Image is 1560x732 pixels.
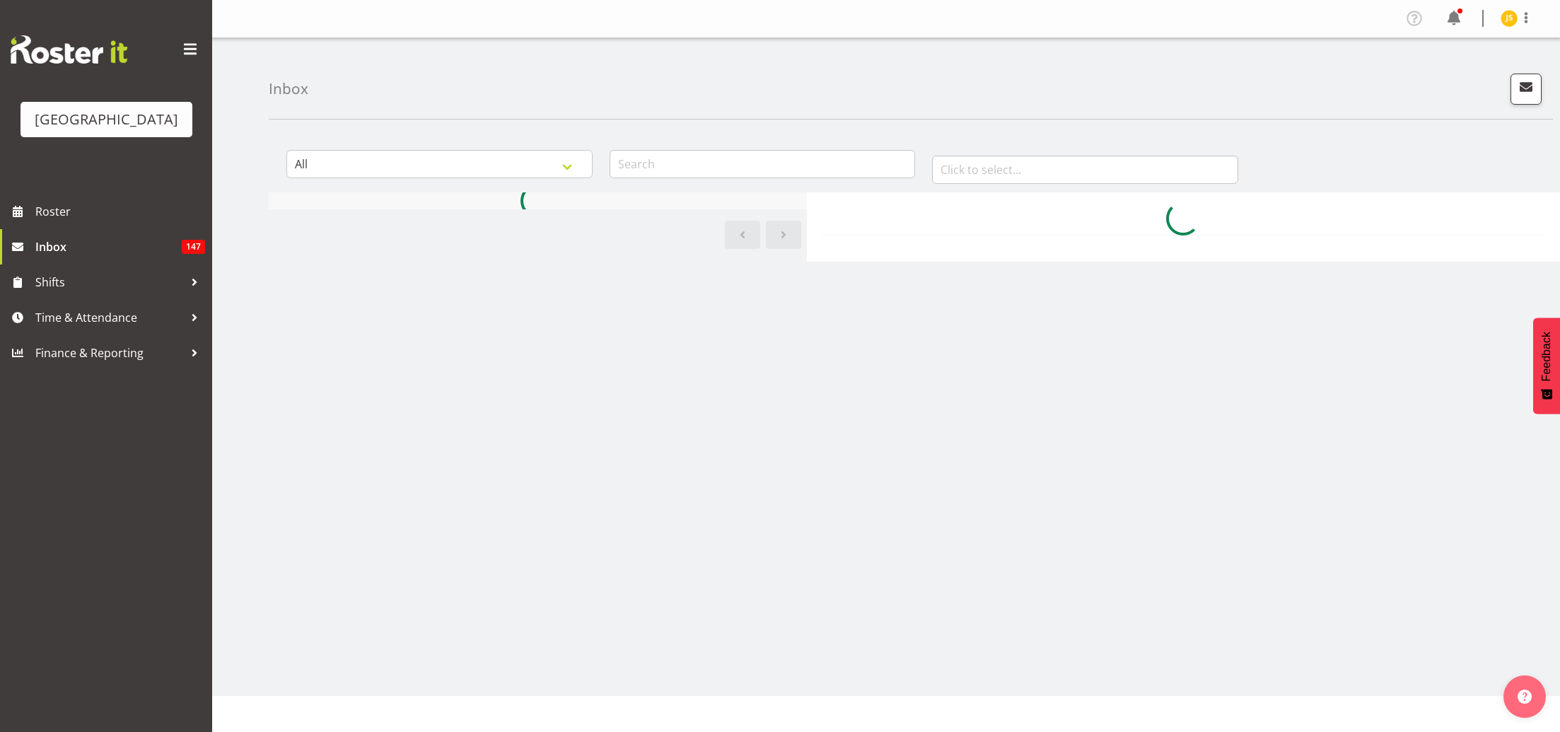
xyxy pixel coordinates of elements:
h4: Inbox [269,81,308,97]
img: jody-smart9491.jpg [1501,10,1518,27]
span: Time & Attendance [35,307,184,328]
a: Next page [766,221,801,249]
span: Roster [35,201,205,222]
img: Rosterit website logo [11,35,127,64]
a: Previous page [725,221,760,249]
input: Click to select... [932,156,1238,184]
span: Inbox [35,236,182,257]
span: 147 [182,240,205,254]
div: [GEOGRAPHIC_DATA] [35,109,178,130]
img: help-xxl-2.png [1518,690,1532,704]
input: Search [610,150,916,178]
span: Shifts [35,272,184,293]
button: Feedback - Show survey [1533,318,1560,414]
span: Feedback [1540,332,1553,381]
span: Finance & Reporting [35,342,184,364]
